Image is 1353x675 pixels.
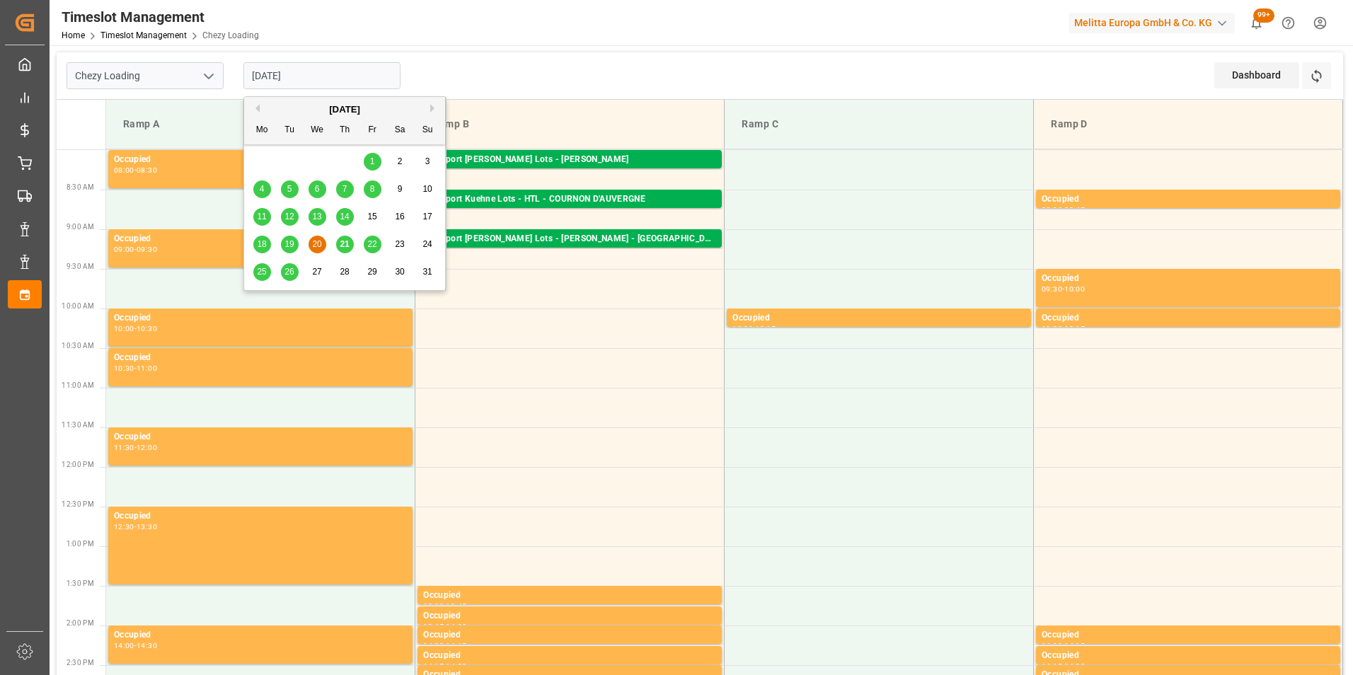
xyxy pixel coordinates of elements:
[391,208,409,226] div: Choose Saturday, August 16th, 2025
[114,430,407,444] div: Occupied
[62,6,259,28] div: Timeslot Management
[62,302,94,310] span: 10:00 AM
[423,609,716,623] div: Occupied
[395,239,404,249] span: 23
[312,239,321,249] span: 20
[1214,62,1299,88] div: Dashboard
[67,262,94,270] span: 9:30 AM
[753,325,755,332] div: -
[248,148,442,286] div: month 2025-08
[137,365,157,371] div: 11:00
[137,325,157,332] div: 10:30
[1042,325,1062,332] div: 10:00
[1042,192,1335,207] div: Occupied
[114,232,407,246] div: Occupied
[422,212,432,221] span: 17
[419,122,437,139] div: Su
[243,62,401,89] input: DD-MM-YYYY
[395,267,404,277] span: 30
[422,239,432,249] span: 24
[134,524,137,530] div: -
[284,267,294,277] span: 26
[114,365,134,371] div: 10:30
[62,461,94,468] span: 12:00 PM
[444,603,446,609] div: -
[1042,628,1335,642] div: Occupied
[336,180,354,198] div: Choose Thursday, August 7th, 2025
[364,208,381,226] div: Choose Friday, August 15th, 2025
[281,263,299,281] div: Choose Tuesday, August 26th, 2025
[114,311,407,325] div: Occupied
[336,208,354,226] div: Choose Thursday, August 14th, 2025
[444,663,446,669] div: -
[419,180,437,198] div: Choose Sunday, August 10th, 2025
[340,239,349,249] span: 21
[342,184,347,194] span: 7
[253,122,271,139] div: Mo
[309,208,326,226] div: Choose Wednesday, August 13th, 2025
[391,236,409,253] div: Choose Saturday, August 23rd, 2025
[391,180,409,198] div: Choose Saturday, August 9th, 2025
[336,263,354,281] div: Choose Thursday, August 28th, 2025
[134,642,137,649] div: -
[446,642,466,649] div: 14:15
[1062,207,1064,213] div: -
[137,444,157,451] div: 12:00
[423,232,716,246] div: Transport [PERSON_NAME] Lots - [PERSON_NAME] - [GEOGRAPHIC_DATA][PERSON_NAME]
[62,421,94,429] span: 11:30 AM
[367,267,376,277] span: 29
[395,212,404,221] span: 16
[260,184,265,194] span: 4
[137,524,157,530] div: 13:30
[732,325,753,332] div: 10:00
[114,642,134,649] div: 14:00
[419,153,437,171] div: Choose Sunday, August 3rd, 2025
[423,603,444,609] div: 13:30
[367,239,376,249] span: 22
[423,642,444,649] div: 14:00
[137,642,157,649] div: 14:30
[419,263,437,281] div: Choose Sunday, August 31st, 2025
[1062,663,1064,669] div: -
[309,263,326,281] div: Choose Wednesday, August 27th, 2025
[422,184,432,194] span: 10
[67,62,224,89] input: Type to search/select
[257,239,266,249] span: 18
[336,236,354,253] div: Choose Thursday, August 21st, 2025
[1042,663,1062,669] div: 14:15
[1042,286,1062,292] div: 09:30
[114,628,407,642] div: Occupied
[422,267,432,277] span: 31
[423,207,716,219] div: Pallets: 6,TU: 192,City: COURNON D'AUVERGNE,Arrival: [DATE] 00:00:00
[114,246,134,253] div: 09:00
[755,325,776,332] div: 10:15
[253,236,271,253] div: Choose Monday, August 18th, 2025
[137,246,157,253] div: 09:30
[253,180,271,198] div: Choose Monday, August 4th, 2025
[281,122,299,139] div: Tu
[315,184,320,194] span: 6
[423,153,716,167] div: Transport [PERSON_NAME] Lots - [PERSON_NAME]
[1062,286,1064,292] div: -
[419,208,437,226] div: Choose Sunday, August 17th, 2025
[134,246,137,253] div: -
[423,628,716,642] div: Occupied
[284,212,294,221] span: 12
[370,184,375,194] span: 8
[67,540,94,548] span: 1:00 PM
[114,167,134,173] div: 08:00
[1069,9,1240,36] button: Melitta Europa GmbH & Co. KG
[253,208,271,226] div: Choose Monday, August 11th, 2025
[257,212,266,221] span: 11
[134,325,137,332] div: -
[1042,272,1335,286] div: Occupied
[427,111,713,137] div: Ramp B
[398,156,403,166] span: 2
[398,184,403,194] span: 9
[287,184,292,194] span: 5
[312,212,321,221] span: 13
[100,30,187,40] a: Timeslot Management
[67,223,94,231] span: 9:00 AM
[444,623,446,630] div: -
[1042,311,1335,325] div: Occupied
